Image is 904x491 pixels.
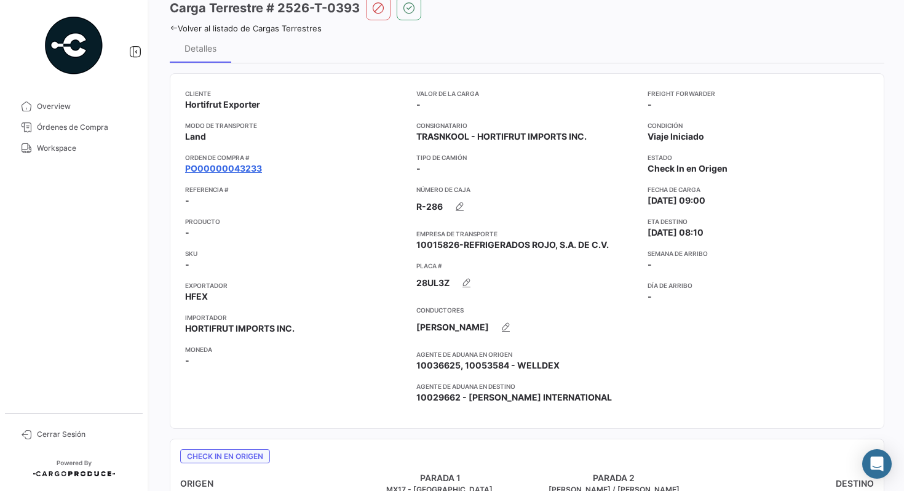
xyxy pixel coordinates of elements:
app-card-info-title: Condición [648,121,869,130]
span: Hortifrut Exporter [185,98,260,111]
span: Land [185,130,206,143]
app-card-info-title: Modo de Transporte [185,121,406,130]
app-card-info-title: SKU [185,249,406,258]
img: powered-by.png [43,15,105,76]
app-card-info-title: Estado [648,153,869,162]
app-card-info-title: Moneda [185,345,406,354]
span: Viaje Iniciado [648,130,704,143]
span: [DATE] 08:10 [648,226,704,239]
app-card-info-title: Día de Arribo [648,281,869,290]
h4: ORIGEN [180,477,354,490]
app-card-info-title: Orden de Compra # [185,153,406,162]
app-card-info-title: Referencia # [185,185,406,194]
app-card-info-title: Agente de Aduana en Destino [416,381,638,391]
app-card-info-title: Consignatario [416,121,638,130]
span: 10029662 - [PERSON_NAME] INTERNATIONAL [416,391,612,404]
h4: PARADA 1 [354,472,527,484]
app-card-info-title: Cliente [185,89,406,98]
span: Workspace [37,143,133,154]
span: 10015826-REFRIGERADOS ROJO, S.A. DE C.V. [416,239,609,251]
span: - [648,290,652,303]
app-card-info-title: Conductores [416,305,638,315]
h4: DESTINO [700,477,874,490]
app-card-info-title: Agente de Aduana en Origen [416,349,638,359]
div: Detalles [184,43,216,54]
span: Órdenes de Compra [37,122,133,133]
span: Cerrar Sesión [37,429,133,440]
span: 10036625, 10053584 - WELLDEX [416,359,560,372]
app-card-info-title: Exportador [185,281,406,290]
app-card-info-title: Tipo de Camión [416,153,638,162]
span: [DATE] 09:00 [648,194,705,207]
app-card-info-title: Fecha de carga [648,185,869,194]
app-card-info-title: Número de Caja [416,185,638,194]
app-card-info-title: Placa # [416,261,638,271]
span: - [185,258,189,271]
span: HFEX [185,290,208,303]
app-card-info-title: Freight Forwarder [648,89,869,98]
span: Overview [37,101,133,112]
span: 28UL3Z [416,277,450,289]
app-card-info-title: Semana de Arribo [648,249,869,258]
div: Abrir Intercom Messenger [862,449,892,479]
app-card-info-title: Producto [185,217,406,226]
span: - [416,98,421,111]
app-card-info-title: Empresa de Transporte [416,229,638,239]
app-card-info-title: Valor de la Carga [416,89,638,98]
span: TRASNKOOL - HORTIFRUT IMPORTS INC. [416,130,587,143]
a: Workspace [10,138,138,159]
a: PO00000043233 [185,162,262,175]
span: [PERSON_NAME] [416,321,489,333]
h4: PARADA 2 [527,472,700,484]
span: HORTIFRUT IMPORTS INC. [185,322,295,335]
span: R-286 [416,201,443,213]
a: Overview [10,96,138,117]
span: - [185,226,189,239]
a: Órdenes de Compra [10,117,138,138]
span: - [648,98,652,111]
a: Volver al listado de Cargas Terrestres [170,23,322,33]
span: - [185,354,189,367]
span: - [416,162,421,175]
span: Check In en Origen [180,449,270,463]
span: - [648,258,652,271]
app-card-info-title: ETA Destino [648,217,869,226]
app-card-info-title: Importador [185,313,406,322]
span: Check In en Origen [648,162,728,175]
